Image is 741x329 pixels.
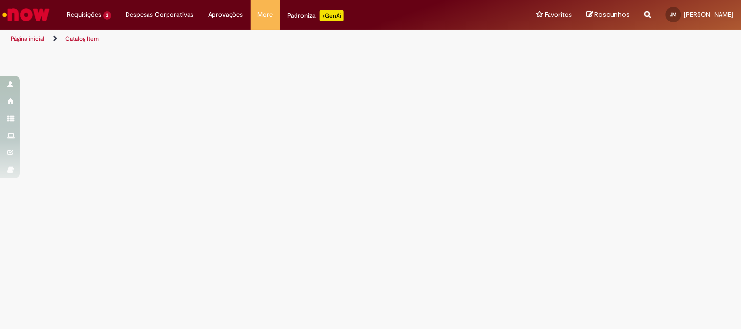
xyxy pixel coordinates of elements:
span: More [258,10,273,20]
div: Padroniza [288,10,344,21]
span: [PERSON_NAME] [684,10,734,19]
p: +GenAi [320,10,344,21]
a: Página inicial [11,35,44,42]
span: JM [670,11,677,18]
ul: Trilhas de página [7,30,487,48]
a: Catalog Item [65,35,99,42]
span: Favoritos [545,10,572,20]
span: Requisições [67,10,101,20]
span: Aprovações [209,10,243,20]
img: ServiceNow [1,5,51,24]
a: Rascunhos [587,10,630,20]
span: 3 [103,11,111,20]
span: Rascunhos [595,10,630,19]
span: Despesas Corporativas [126,10,194,20]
